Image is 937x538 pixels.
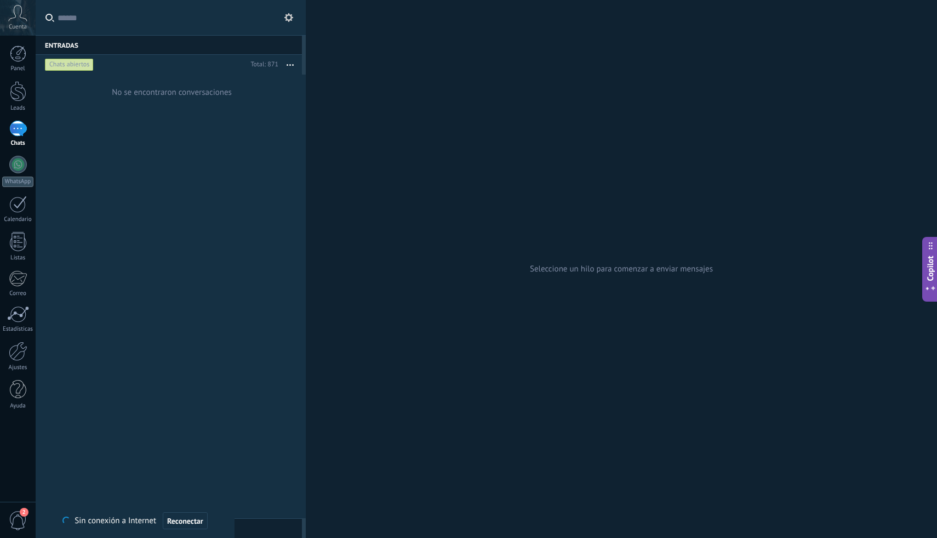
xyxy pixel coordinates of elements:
span: 2 [20,508,28,517]
div: Panel [2,65,34,72]
button: Más [278,55,302,75]
div: Calendario [2,216,34,223]
span: Cuenta [9,24,27,31]
div: Sin conexión a Internet [62,512,207,530]
div: Ajustes [2,364,34,371]
div: No se encontraron conversaciones [112,87,232,98]
div: Listas [2,254,34,262]
div: Estadísticas [2,326,34,333]
span: Reconectar [167,517,203,525]
div: Chats abiertos [45,58,94,71]
div: Correo [2,290,34,297]
span: Copilot [925,256,936,281]
div: WhatsApp [2,177,33,187]
div: Total: 871 [246,59,278,70]
div: Entradas [36,35,302,55]
button: Reconectar [163,512,208,530]
div: Leads [2,105,34,112]
div: Ayuda [2,403,34,410]
div: Chats [2,140,34,147]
